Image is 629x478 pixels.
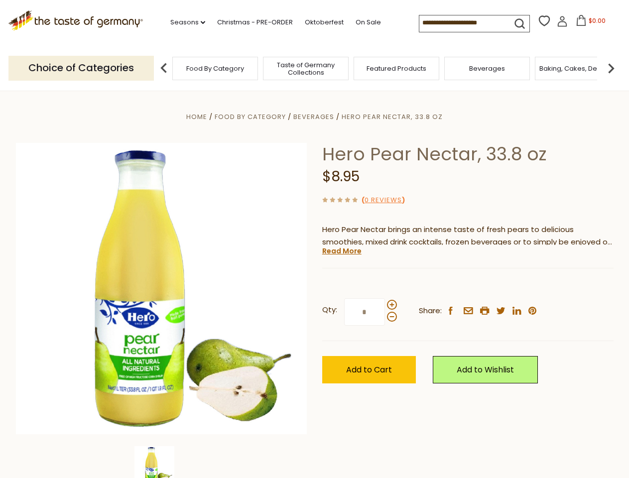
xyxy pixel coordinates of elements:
[186,65,244,72] a: Food By Category
[469,65,505,72] a: Beverages
[356,17,381,28] a: On Sale
[217,17,293,28] a: Christmas - PRE-ORDER
[16,143,307,434] img: Hero Pear Nectar, 33.8 oz
[305,17,344,28] a: Oktoberfest
[570,15,612,30] button: $0.00
[539,65,617,72] a: Baking, Cakes, Desserts
[433,356,538,383] a: Add to Wishlist
[589,16,606,25] span: $0.00
[322,143,614,165] h1: Hero Pear Nectar, 33.8 oz
[154,58,174,78] img: previous arrow
[322,356,416,383] button: Add to Cart
[266,61,346,76] a: Taste of Germany Collections
[367,65,426,72] a: Featured Products
[419,305,442,317] span: Share:
[601,58,621,78] img: next arrow
[346,364,392,375] span: Add to Cart
[170,17,205,28] a: Seasons
[365,195,402,206] a: 0 Reviews
[322,167,360,186] span: $8.95
[293,112,334,121] a: Beverages
[322,304,337,316] strong: Qty:
[186,112,207,121] a: Home
[322,246,362,256] a: Read More
[344,298,385,326] input: Qty:
[362,195,405,205] span: ( )
[215,112,286,121] a: Food By Category
[322,224,614,248] p: Hero Pear Nectar brings an intense taste of fresh pears to delicious smoothies, mixed drink cockt...
[342,112,443,121] a: Hero Pear Nectar, 33.8 oz
[8,56,154,80] p: Choice of Categories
